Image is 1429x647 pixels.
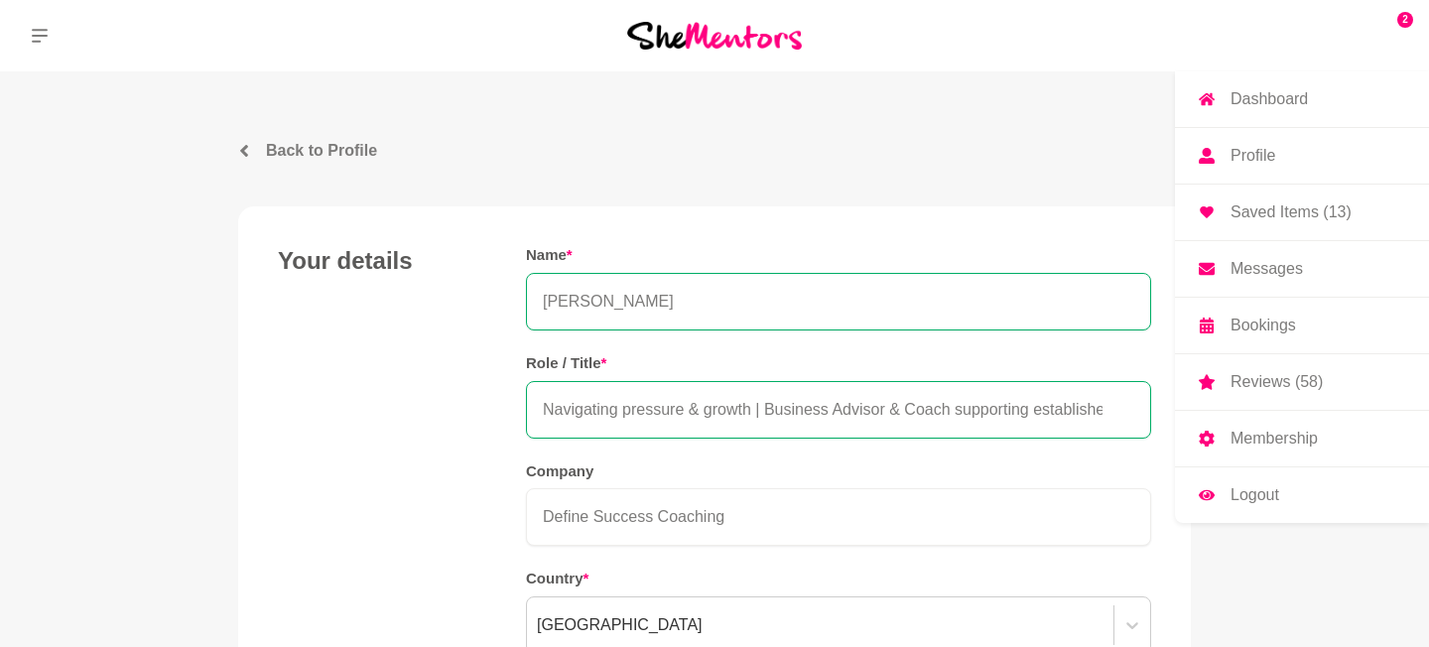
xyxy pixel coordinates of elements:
[1175,241,1429,297] a: Messages
[278,246,486,276] h4: Your details
[238,139,1191,163] a: Back to Profile
[1231,374,1323,390] p: Reviews (58)
[1175,128,1429,184] a: Profile
[526,488,1151,546] input: Company
[1231,204,1352,220] p: Saved Items (13)
[266,139,377,163] p: Back to Profile
[1397,12,1413,28] span: 2
[1231,91,1308,107] p: Dashboard
[526,354,1151,373] h5: Role / Title
[526,246,1151,265] h5: Name
[1175,354,1429,410] a: Reviews (58)
[1358,12,1405,60] img: Sarah Howell
[627,22,802,49] img: She Mentors Logo
[526,381,1151,439] input: Role / Title
[526,273,1151,330] input: Name
[537,613,703,637] div: [GEOGRAPHIC_DATA]
[1175,298,1429,353] a: Bookings
[526,570,1151,588] h5: Country
[1358,12,1405,60] a: Sarah Howell2DashboardProfileSaved Items (13)MessagesBookingsReviews (58)MembershipLogout
[1231,261,1303,277] p: Messages
[1175,185,1429,240] a: Saved Items (13)
[526,462,1151,481] h5: Company
[1231,148,1275,164] p: Profile
[1175,71,1429,127] a: Dashboard
[1231,318,1296,333] p: Bookings
[1231,487,1279,503] p: Logout
[1231,431,1318,447] p: Membership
